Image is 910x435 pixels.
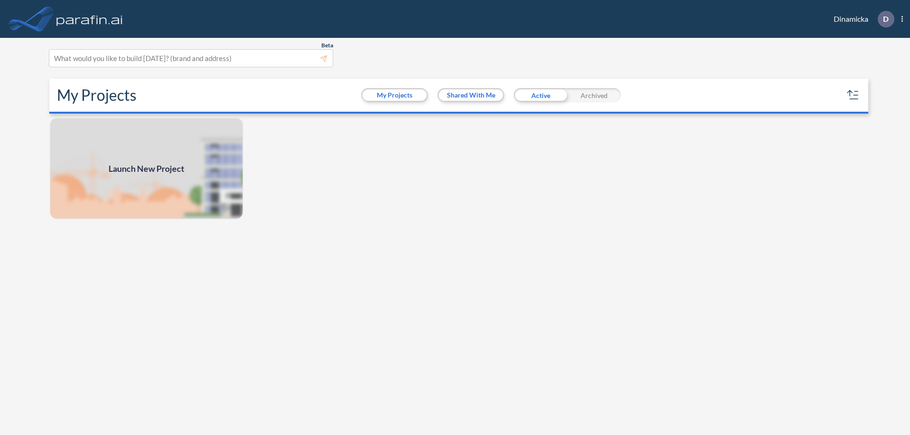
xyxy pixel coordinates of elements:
[439,89,503,101] button: Shared With Me
[321,42,333,49] span: Beta
[49,117,244,220] a: Launch New Project
[883,15,889,23] p: D
[55,9,125,28] img: logo
[567,88,621,102] div: Archived
[514,88,567,102] div: Active
[57,86,136,104] h2: My Projects
[846,88,861,103] button: sort
[363,89,427,101] button: My Projects
[49,117,244,220] img: add
[819,11,903,27] div: Dinamicka
[109,162,184,175] span: Launch New Project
